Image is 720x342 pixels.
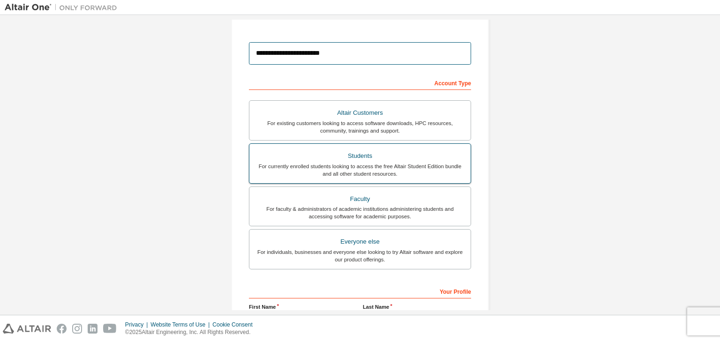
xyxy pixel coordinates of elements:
div: For faculty & administrators of academic institutions administering students and accessing softwa... [255,205,465,220]
img: linkedin.svg [88,324,97,334]
p: © 2025 Altair Engineering, Inc. All Rights Reserved. [125,328,258,336]
label: First Name [249,303,357,311]
div: Cookie Consent [212,321,258,328]
div: Your Profile [249,283,471,298]
img: altair_logo.svg [3,324,51,334]
div: Website Terms of Use [150,321,212,328]
div: Everyone else [255,235,465,248]
label: Last Name [363,303,471,311]
div: Faculty [255,193,465,206]
img: Altair One [5,3,122,12]
div: Account Type [249,75,471,90]
img: instagram.svg [72,324,82,334]
div: Privacy [125,321,150,328]
div: Altair Customers [255,106,465,119]
div: For individuals, businesses and everyone else looking to try Altair software and explore our prod... [255,248,465,263]
img: youtube.svg [103,324,117,334]
img: facebook.svg [57,324,67,334]
div: Students [255,149,465,163]
div: For currently enrolled students looking to access the free Altair Student Edition bundle and all ... [255,163,465,178]
div: For existing customers looking to access software downloads, HPC resources, community, trainings ... [255,119,465,134]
